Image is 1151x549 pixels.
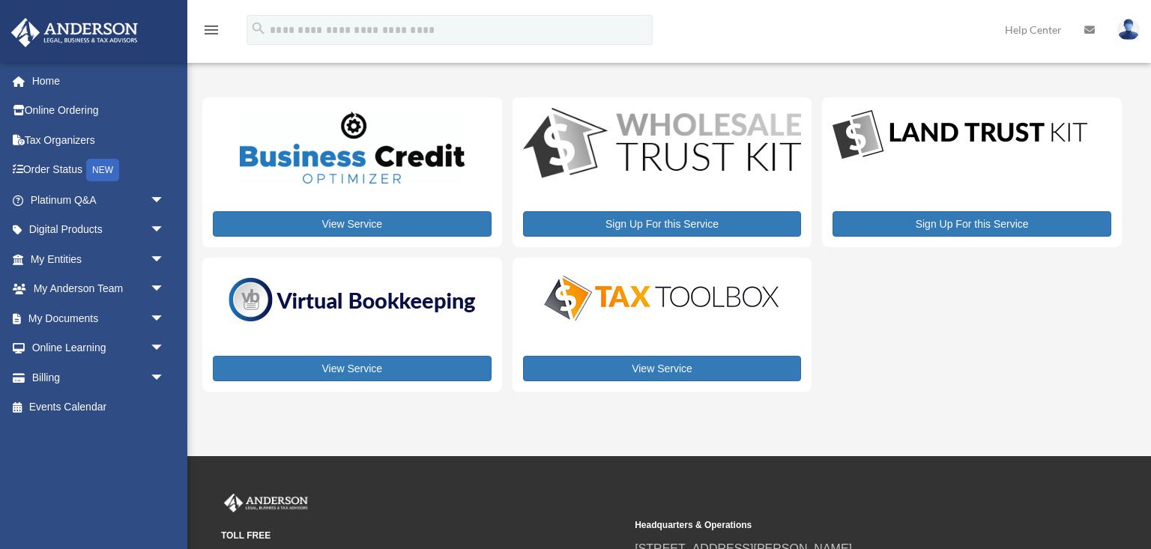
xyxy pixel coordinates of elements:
small: Headquarters & Operations [635,518,1038,533]
i: menu [202,21,220,39]
span: arrow_drop_down [150,274,180,305]
a: Events Calendar [10,392,187,422]
img: Anderson Advisors Platinum Portal [221,494,311,513]
a: Online Learningarrow_drop_down [10,333,187,363]
a: Online Ordering [10,96,187,126]
a: Billingarrow_drop_down [10,363,187,392]
span: arrow_drop_down [150,244,180,275]
a: View Service [213,356,492,381]
span: arrow_drop_down [150,303,180,334]
div: NEW [86,159,119,181]
span: arrow_drop_down [150,185,180,216]
a: menu [202,26,220,39]
a: Platinum Q&Aarrow_drop_down [10,185,187,215]
a: View Service [213,211,492,237]
img: Anderson Advisors Platinum Portal [7,18,142,47]
img: WS-Trust-Kit-lgo-1.jpg [523,108,802,181]
a: Digital Productsarrow_drop_down [10,215,187,245]
a: Home [10,66,187,96]
i: search [250,20,267,37]
span: arrow_drop_down [150,333,180,364]
a: My Anderson Teamarrow_drop_down [10,274,187,304]
span: arrow_drop_down [150,363,180,393]
a: Sign Up For this Service [523,211,802,237]
span: arrow_drop_down [150,215,180,246]
a: Sign Up For this Service [833,211,1111,237]
small: TOLL FREE [221,528,624,544]
img: User Pic [1117,19,1140,40]
a: My Entitiesarrow_drop_down [10,244,187,274]
a: Tax Organizers [10,125,187,155]
a: My Documentsarrow_drop_down [10,303,187,333]
a: Order StatusNEW [10,155,187,186]
a: View Service [523,356,802,381]
img: LandTrust_lgo-1.jpg [833,108,1087,163]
